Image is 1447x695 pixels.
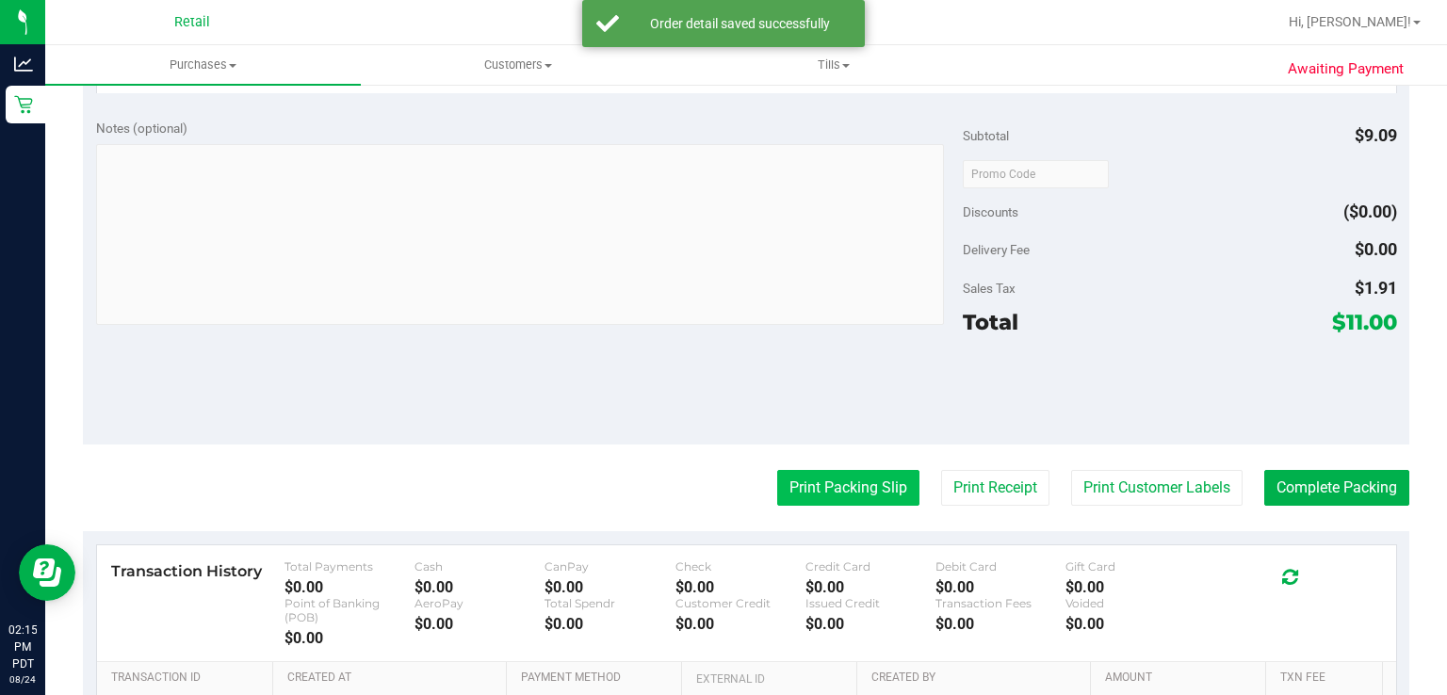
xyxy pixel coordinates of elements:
[285,629,415,647] div: $0.00
[963,128,1009,143] span: Subtotal
[1065,559,1195,574] div: Gift Card
[1343,202,1397,221] span: ($0.00)
[1105,671,1258,686] a: Amount
[14,55,33,73] inline-svg: Analytics
[545,615,675,633] div: $0.00
[1355,278,1397,298] span: $1.91
[1071,470,1243,506] button: Print Customer Labels
[935,559,1065,574] div: Debit Card
[777,470,919,506] button: Print Packing Slip
[1280,671,1374,686] a: Txn Fee
[963,242,1030,257] span: Delivery Fee
[415,559,545,574] div: Cash
[1065,596,1195,610] div: Voided
[805,559,935,574] div: Credit Card
[14,95,33,114] inline-svg: Retail
[8,622,37,672] p: 02:15 PM PDT
[1288,58,1404,80] span: Awaiting Payment
[675,578,805,596] div: $0.00
[285,578,415,596] div: $0.00
[45,57,361,73] span: Purchases
[677,57,991,73] span: Tills
[362,57,675,73] span: Customers
[96,121,187,136] span: Notes (optional)
[941,470,1049,506] button: Print Receipt
[805,615,935,633] div: $0.00
[963,281,1016,296] span: Sales Tax
[45,45,361,85] a: Purchases
[676,45,992,85] a: Tills
[805,596,935,610] div: Issued Credit
[415,615,545,633] div: $0.00
[287,671,498,686] a: Created At
[521,671,674,686] a: Payment Method
[415,596,545,610] div: AeroPay
[935,596,1065,610] div: Transaction Fees
[1355,125,1397,145] span: $9.09
[1264,470,1409,506] button: Complete Packing
[805,578,935,596] div: $0.00
[415,578,545,596] div: $0.00
[935,578,1065,596] div: $0.00
[963,309,1018,335] span: Total
[1289,14,1411,29] span: Hi, [PERSON_NAME]!
[361,45,676,85] a: Customers
[1065,578,1195,596] div: $0.00
[871,671,1082,686] a: Created By
[675,596,805,610] div: Customer Credit
[963,160,1109,188] input: Promo Code
[963,195,1018,229] span: Discounts
[174,14,210,30] span: Retail
[285,596,415,624] div: Point of Banking (POB)
[1065,615,1195,633] div: $0.00
[1332,309,1397,335] span: $11.00
[675,559,805,574] div: Check
[19,544,75,601] iframe: Resource center
[1355,239,1397,259] span: $0.00
[675,615,805,633] div: $0.00
[629,14,851,33] div: Order detail saved successfully
[935,615,1065,633] div: $0.00
[545,559,675,574] div: CanPay
[8,672,37,687] p: 08/24
[545,578,675,596] div: $0.00
[545,596,675,610] div: Total Spendr
[111,671,265,686] a: Transaction ID
[285,559,415,574] div: Total Payments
